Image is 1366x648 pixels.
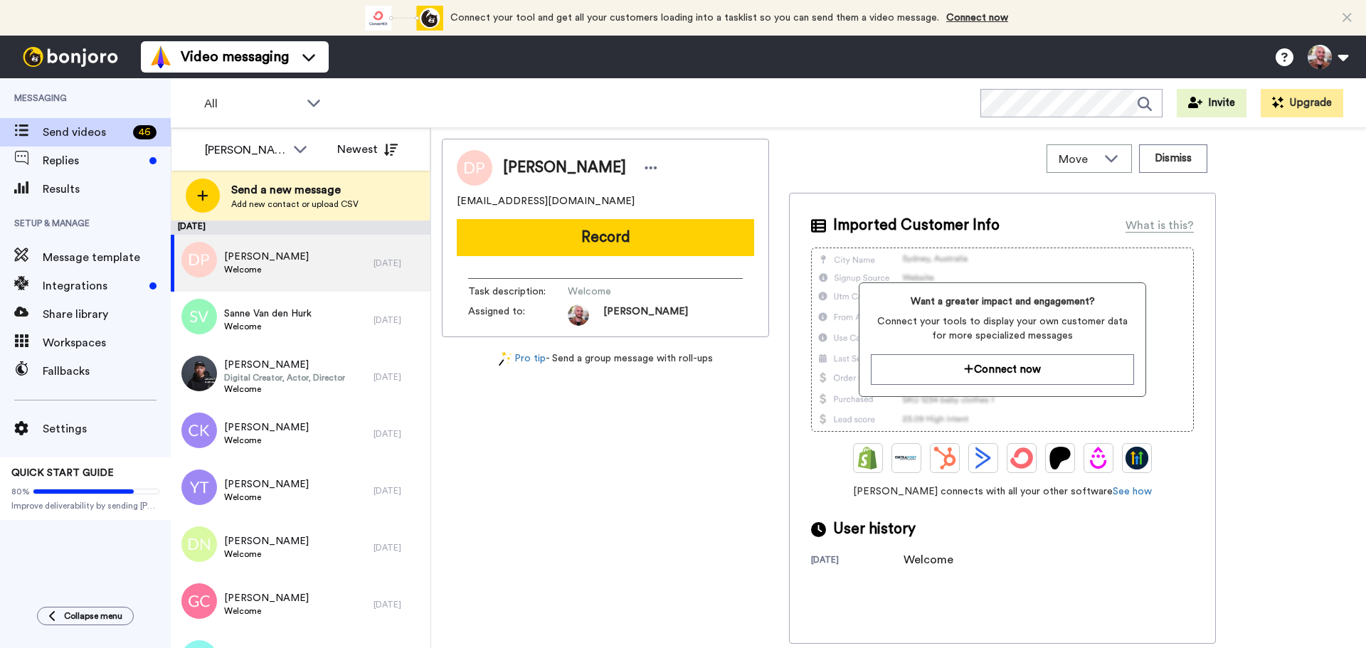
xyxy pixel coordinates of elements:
img: Shopify [857,447,879,469]
span: Settings [43,420,171,437]
span: Video messaging [181,47,289,67]
span: Welcome [224,548,309,560]
button: Upgrade [1261,89,1343,117]
span: Sanne Van den Hurk [224,307,312,321]
span: [PERSON_NAME] [603,304,688,326]
img: Ontraport [895,447,918,469]
span: Welcome [224,383,345,395]
div: 46 [133,125,157,139]
span: Message template [43,249,171,266]
button: Invite [1177,89,1246,117]
span: Results [43,181,171,198]
span: Workspaces [43,334,171,351]
img: vm-color.svg [149,46,172,68]
span: Welcome [224,605,309,617]
span: User history [833,519,916,540]
div: [DATE] [374,485,423,496]
div: [DATE] [374,371,423,383]
div: Welcome [904,551,975,568]
img: dn.png [181,526,217,562]
button: Record [457,219,754,256]
img: ck.png [181,413,217,448]
img: Drip [1087,447,1110,469]
span: Improve deliverability by sending [PERSON_NAME]’s from your own email [11,500,159,511]
img: 07b7f356-43bf-4915-9999-e2599fce4052-1755738209.jpg [568,304,589,326]
span: [PERSON_NAME] [224,534,309,548]
span: Send a new message [231,181,359,198]
img: ConvertKit [1010,447,1033,469]
button: Connect now [871,354,1133,385]
div: [PERSON_NAME] [205,142,286,159]
img: bj-logo-header-white.svg [17,47,124,67]
span: Welcome [224,321,312,332]
span: [PERSON_NAME] [224,477,309,492]
span: Imported Customer Info [833,215,1000,236]
div: [DATE] [374,542,423,553]
span: [PERSON_NAME] [224,591,309,605]
span: Welcome [224,264,309,275]
span: Want a greater impact and engagement? [871,294,1133,309]
img: GoHighLevel [1126,447,1148,469]
a: Pro tip [499,351,546,366]
span: Connect your tool and get all your customers loading into a tasklist so you can send them a video... [450,13,939,23]
span: Move [1059,151,1097,168]
span: [PERSON_NAME] [224,420,309,435]
div: [DATE] [374,599,423,610]
span: Assigned to: [468,304,568,326]
button: Newest [327,135,408,164]
img: yt.png [181,469,217,505]
div: - Send a group message with roll-ups [442,351,769,366]
img: gc.png [181,583,217,619]
span: Welcome [568,285,703,299]
span: QUICK START GUIDE [11,468,114,478]
img: magic-wand.svg [499,351,512,366]
button: Collapse menu [37,607,134,625]
div: [DATE] [171,221,430,235]
img: Image of David Patrick [457,150,492,186]
span: Replies [43,152,144,169]
span: Integrations [43,277,144,294]
span: [PERSON_NAME] [224,358,345,372]
span: [PERSON_NAME] connects with all your other software [811,484,1194,499]
div: [DATE] [374,428,423,440]
div: [DATE] [811,554,904,568]
a: See how [1113,487,1152,496]
a: Connect now [946,13,1008,23]
img: 59b90932-6ed0-4497-ba54-939af271ac21.jpg [181,356,217,391]
span: Welcome [224,435,309,446]
img: dp.png [181,242,217,277]
img: sv.png [181,299,217,334]
span: Digital Creator, Actor, Director [224,372,345,383]
span: [PERSON_NAME] [503,157,626,179]
span: [EMAIL_ADDRESS][DOMAIN_NAME] [457,194,635,208]
img: Hubspot [933,447,956,469]
div: [DATE] [374,314,423,326]
span: Add new contact or upload CSV [231,198,359,210]
div: animation [365,6,443,31]
span: Fallbacks [43,363,171,380]
span: 80% [11,486,30,497]
img: ActiveCampaign [972,447,995,469]
span: Send videos [43,124,127,141]
span: Share library [43,306,171,323]
span: Collapse menu [64,610,122,622]
div: [DATE] [374,257,423,269]
div: What is this? [1126,217,1194,234]
button: Dismiss [1139,144,1207,173]
span: Welcome [224,492,309,503]
span: All [204,95,300,112]
span: Connect your tools to display your own customer data for more specialized messages [871,314,1133,343]
span: [PERSON_NAME] [224,250,309,264]
span: Task description : [468,285,568,299]
img: Patreon [1049,447,1071,469]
